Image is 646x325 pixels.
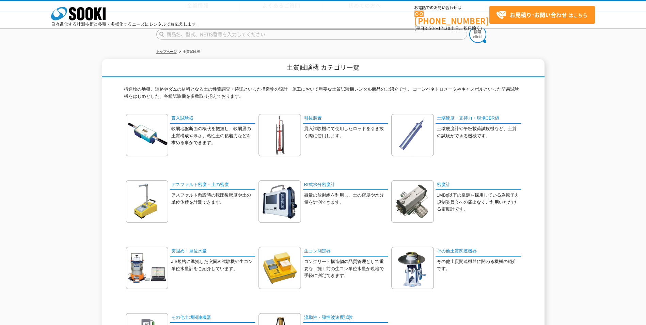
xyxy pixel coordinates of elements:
[391,247,434,289] img: その他土質関連機器
[156,29,467,40] input: 商品名、型式、NETIS番号を入力してください
[414,6,489,10] span: お電話でのお問い合わせは
[171,125,255,146] p: 軟弱地盤断面の概状を把握し、軟弱層の土質構成や厚さ、粘性土の粘着力などを求める事ができます。
[258,247,301,289] img: 生コン測定器
[303,313,388,323] a: 流動性・弾性波速度試験
[304,192,388,206] p: 微量の放射線を利用し、土の密度や水分量を計測できます。
[51,22,200,26] p: 日々進化する計測技術と多種・多様化するニーズにレンタルでお応えします。
[437,125,521,140] p: 土壌硬度計や平板載荷試験機など、土質の試験ができる機械です。
[126,180,168,223] img: アスファルト密度・土の密度
[170,247,255,257] a: 突固め・単位水量
[156,50,177,53] a: トップページ
[489,6,595,24] a: お見積り･お問い合わせはこちら
[469,26,486,43] img: btn_search.png
[258,180,301,223] img: RI式水分密度計
[102,59,545,78] h1: 土質試験機 カテゴリ一覧
[170,313,255,323] a: その他土壌関連機器
[303,180,388,190] a: RI式水分密度計
[124,86,522,104] p: 構造物の地盤、道路やダムの材料となる土の性質調査・確認といった構造物の設計・施工において重要な土質試験機レンタル商品のご紹介です。 コーンペネトロメータやキャスポルといった簡易試験機をはじめとし...
[437,258,521,273] p: その他土質関連機器に関わる機械の紹介です。
[170,114,255,124] a: 貫入試験器
[171,258,255,273] p: JIS規格に準拠した突固め試験機や生コン単位水量計をご紹介しています。
[438,25,451,31] span: 17:30
[304,258,388,279] p: コンクリート構造物の品質管理として重要な、施工前の生コン単位水量が現地で手軽に測定できます。
[171,192,255,206] p: アスファルト敷設時の転圧後密度や土の単位体積を計測できます。
[425,25,434,31] span: 8:50
[436,180,521,190] a: 密度計
[303,247,388,257] a: 生コン測定器
[126,247,168,289] img: 突固め・単位水量
[304,125,388,140] p: 貫入試験機にて使用したロッドを引き抜く際に使用します。
[170,180,255,190] a: アスファルト密度・土の密度
[391,180,434,223] img: 密度計
[496,10,587,20] span: はこちら
[391,114,434,156] img: 土壌硬度・支持力・現場CBR値
[414,11,489,25] a: [PHONE_NUMBER]
[436,247,521,257] a: その他土質関連機器
[126,114,168,156] img: 貫入試験器
[437,192,521,213] p: 1MBq以下の泉源を採用している為原子力規制委員会への届出なくご利用いただける密度計です。
[303,114,388,124] a: 引抜装置
[436,114,521,124] a: 土壌硬度・支持力・現場CBR値
[178,48,200,56] li: 土質試験機
[258,114,301,156] img: 引抜装置
[510,11,567,19] strong: お見積り･お問い合わせ
[414,25,482,31] span: (平日 ～ 土日、祝日除く)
